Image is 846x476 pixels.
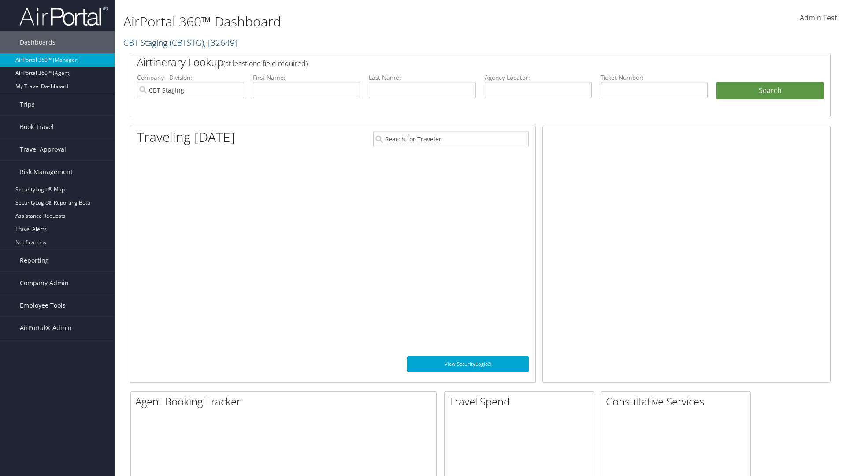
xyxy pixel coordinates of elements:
span: Travel Approval [20,138,66,160]
span: , [ 32649 ] [204,37,237,48]
h1: Traveling [DATE] [137,128,235,146]
span: Dashboards [20,31,56,53]
h2: Consultative Services [606,394,750,409]
span: Trips [20,93,35,115]
img: airportal-logo.png [19,6,108,26]
span: (at least one field required) [223,59,308,68]
h1: AirPortal 360™ Dashboard [123,12,599,31]
span: Risk Management [20,161,73,183]
span: Reporting [20,249,49,271]
h2: Agent Booking Tracker [135,394,436,409]
label: Company - Division: [137,73,244,82]
span: Employee Tools [20,294,66,316]
span: Company Admin [20,272,69,294]
label: Last Name: [369,73,476,82]
label: First Name: [253,73,360,82]
button: Search [716,82,824,100]
a: Admin Test [800,4,837,32]
label: Ticket Number: [601,73,708,82]
label: Agency Locator: [485,73,592,82]
span: ( CBTSTG ) [170,37,204,48]
a: View SecurityLogic® [407,356,529,372]
span: AirPortal® Admin [20,317,72,339]
a: CBT Staging [123,37,237,48]
h2: Airtinerary Lookup [137,55,765,70]
span: Book Travel [20,116,54,138]
input: Search for Traveler [373,131,529,147]
h2: Travel Spend [449,394,594,409]
span: Admin Test [800,13,837,22]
